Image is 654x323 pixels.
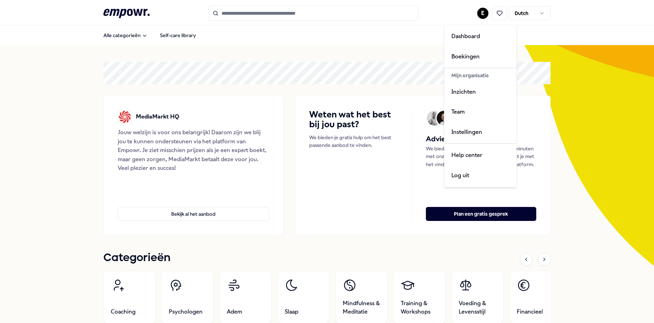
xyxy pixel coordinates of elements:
[285,308,298,316] span: Slaap
[446,102,515,122] a: Team
[118,207,269,221] button: Bekijk al het aanbod
[98,28,202,42] nav: Main
[477,8,488,19] button: E
[309,134,398,149] p: We bieden je gratis hulp om het best passende aanbod te vinden.
[426,145,536,168] p: We bieden je een gratis gesprek van 30 minuten met onze well-being adviseur. Deze helpt je met he...
[427,111,442,125] img: Avatar
[426,134,536,145] h5: Adviesgesprek
[446,46,515,67] a: Boekingen
[446,165,515,186] div: Log uit
[437,111,451,125] img: Avatar
[98,28,153,42] button: Alle categorieën
[227,308,242,316] span: Adem
[118,128,269,173] div: Jouw welzijn is voor ons belangrijk! Daarom zijn we blij jou te kunnen ondersteunen via het platf...
[446,145,515,165] a: Help center
[118,110,132,124] img: MediaMarkt HQ
[136,112,179,121] p: MediaMarkt HQ
[517,308,543,316] span: Financieel
[209,6,418,21] input: Search for products, categories or subcategories
[309,110,398,129] h4: Weten wat het best bij jou past?
[154,28,202,42] a: Self-care library
[343,299,380,316] span: Mindfulness & Meditatie
[401,299,438,316] span: Training & Workshops
[446,26,515,46] a: Dashboard
[446,122,515,142] a: Instellingen
[111,308,136,316] span: Coaching
[459,299,496,316] span: Voeding & Levensstijl
[169,308,203,316] span: Psychologen
[446,82,515,102] a: Inzichten
[103,249,170,267] h1: Categorieën
[446,70,515,81] div: Mijn organisatie
[426,207,536,221] button: Plan een gratis gesprek
[444,24,517,187] div: E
